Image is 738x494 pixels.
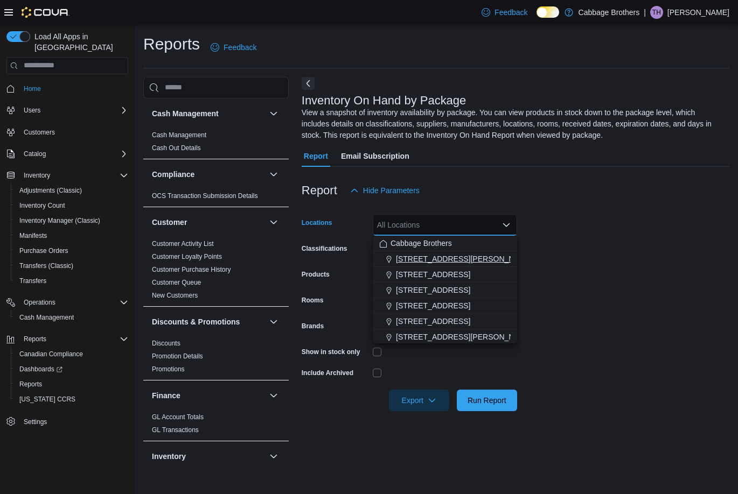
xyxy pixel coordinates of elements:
[267,315,280,328] button: Discounts & Promotions
[302,107,724,141] div: View a snapshot of inventory availability by package. You can view products in stock down to the ...
[152,144,201,152] a: Cash Out Details
[24,150,46,158] span: Catalog
[152,279,201,286] a: Customer Queue
[15,378,128,391] span: Reports
[15,214,128,227] span: Inventory Manager (Classic)
[24,106,40,115] span: Users
[152,217,187,228] h3: Customer
[152,451,186,462] h3: Inventory
[395,390,443,411] span: Export
[15,244,128,257] span: Purchase Orders
[15,259,128,272] span: Transfers (Classic)
[302,218,332,227] label: Locations
[667,6,729,19] p: [PERSON_NAME]
[152,108,265,119] button: Cash Management
[24,128,55,137] span: Customers
[302,244,347,253] label: Classifications
[19,82,45,95] a: Home
[152,340,180,347] a: Discounts
[19,395,75,404] span: [US_STATE] CCRS
[15,199,69,212] a: Inventory Count
[302,184,337,197] h3: Report
[11,243,133,258] button: Purchase Orders
[152,266,231,273] a: Customer Purchase History
[152,352,203,360] a: Promotion Details
[11,213,133,228] button: Inventory Manager (Classic)
[15,199,128,212] span: Inventory Count
[143,129,289,159] div: Cash Management
[152,316,265,327] button: Discounts & Promotions
[304,145,328,167] span: Report
[152,292,198,299] a: New Customers
[15,378,46,391] a: Reports
[19,104,128,117] span: Users
[152,192,258,200] a: OCS Transaction Submission Details
[19,216,100,225] span: Inventory Manager (Classic)
[19,186,82,195] span: Adjustments (Classic)
[15,274,128,287] span: Transfers
[2,81,133,96] button: Home
[24,418,47,426] span: Settings
[396,331,533,342] span: [STREET_ADDRESS][PERSON_NAME]
[152,365,185,373] span: Promotions
[15,229,51,242] a: Manifests
[206,37,261,58] a: Feedback
[11,258,133,273] button: Transfers (Classic)
[15,184,128,197] span: Adjustments (Classic)
[302,296,324,305] label: Rooms
[24,84,41,93] span: Home
[19,201,65,210] span: Inventory Count
[302,94,467,107] h3: Inventory On Hand by Package
[373,236,517,251] button: Cabbage Brothers
[341,145,409,167] span: Email Subscription
[152,265,231,274] span: Customer Purchase History
[11,392,133,407] button: [US_STATE] CCRS
[19,147,50,160] button: Catalog
[19,296,128,309] span: Operations
[302,77,315,90] button: Next
[19,147,128,160] span: Catalog
[457,390,517,411] button: Run Report
[152,390,265,401] button: Finance
[396,316,470,327] span: [STREET_ADDRESS]
[11,310,133,325] button: Cash Management
[19,414,128,428] span: Settings
[652,6,661,19] span: TH
[6,76,128,457] nav: Complex example
[302,322,324,330] label: Brands
[152,426,199,434] a: GL Transactions
[2,124,133,140] button: Customers
[11,198,133,213] button: Inventory Count
[19,169,54,182] button: Inventory
[302,270,330,279] label: Products
[11,362,133,377] a: Dashboards
[152,451,265,462] button: Inventory
[152,390,180,401] h3: Finance
[15,274,51,287] a: Transfers
[19,333,128,345] span: Reports
[152,131,206,139] span: Cash Management
[15,244,73,257] a: Purchase Orders
[373,251,517,267] button: [STREET_ADDRESS][PERSON_NAME]
[373,314,517,329] button: [STREET_ADDRESS]
[302,369,353,377] label: Include Archived
[15,311,78,324] a: Cash Management
[15,214,105,227] a: Inventory Manager (Classic)
[396,285,470,295] span: [STREET_ADDRESS]
[24,171,50,180] span: Inventory
[19,246,68,255] span: Purchase Orders
[579,6,640,19] p: Cabbage Brothers
[19,104,45,117] button: Users
[391,238,452,249] span: Cabbage Brothers
[224,42,256,53] span: Feedback
[502,221,511,229] button: Close list of options
[19,262,73,270] span: Transfers (Classic)
[389,390,449,411] button: Export
[152,352,203,361] span: Promotion Details
[143,237,289,306] div: Customer
[19,277,46,285] span: Transfers
[152,291,198,300] span: New Customers
[373,329,517,345] button: [STREET_ADDRESS][PERSON_NAME]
